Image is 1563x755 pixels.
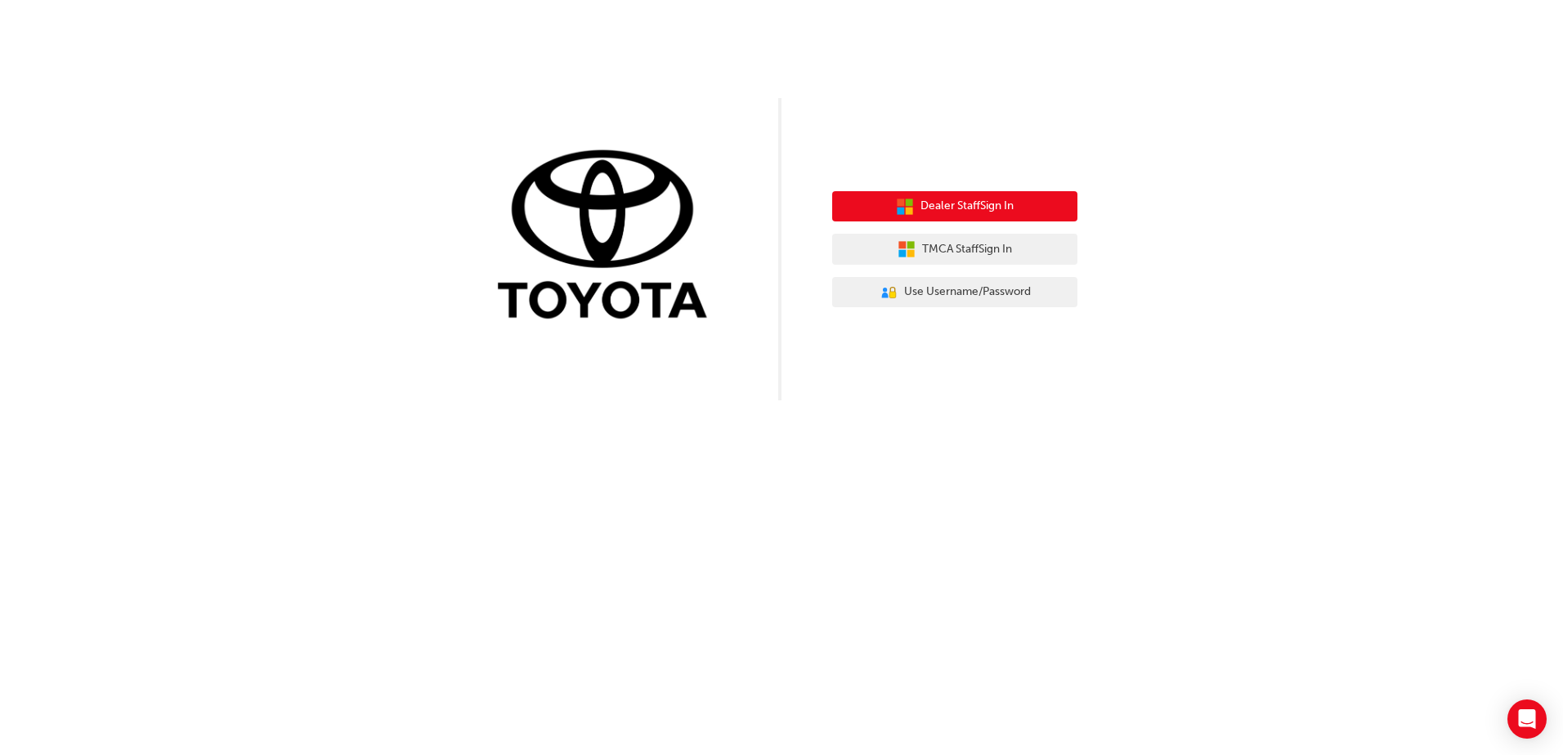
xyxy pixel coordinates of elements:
[922,240,1012,259] span: TMCA Staff Sign In
[832,277,1077,308] button: Use Username/Password
[832,191,1077,222] button: Dealer StaffSign In
[904,283,1031,302] span: Use Username/Password
[920,197,1014,216] span: Dealer Staff Sign In
[1507,699,1547,739] div: Open Intercom Messenger
[832,234,1077,265] button: TMCA StaffSign In
[486,146,731,327] img: Trak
